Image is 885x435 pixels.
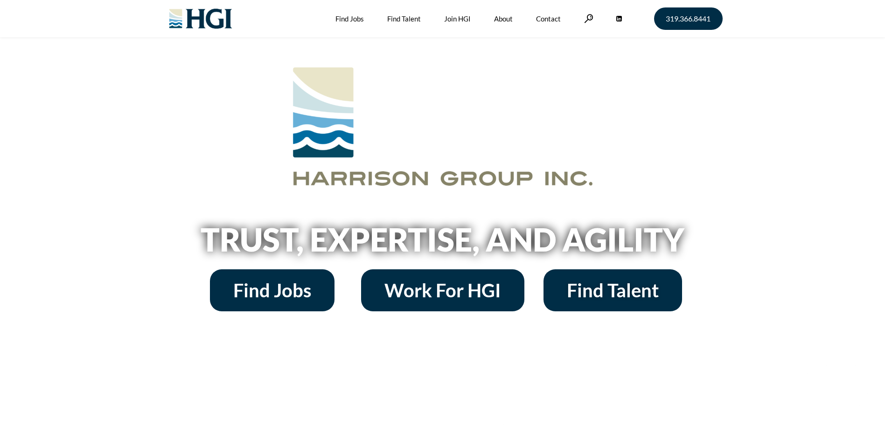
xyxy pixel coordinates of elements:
span: 319.366.8441 [666,15,711,22]
a: Search [584,14,593,23]
h2: Trust, Expertise, and Agility [177,224,709,255]
a: Work For HGI [361,269,524,311]
a: 319.366.8441 [654,7,723,30]
a: Find Talent [544,269,682,311]
a: Find Jobs [210,269,334,311]
span: Find Jobs [233,281,311,300]
span: Find Talent [567,281,659,300]
span: Work For HGI [384,281,501,300]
